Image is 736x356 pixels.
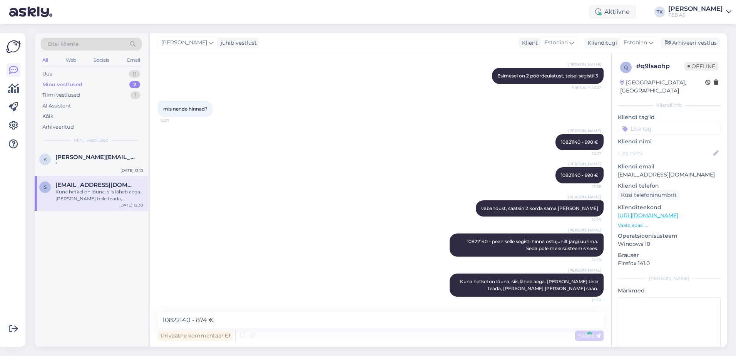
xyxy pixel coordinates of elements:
[684,62,718,71] span: Offline
[41,55,50,65] div: All
[618,163,721,171] p: Kliendi email
[460,279,599,291] span: Kuna hetkel on lõuna, siis läheb aega. [PERSON_NAME] teile teada, [PERSON_NAME] [PERSON_NAME] saan.
[618,190,680,200] div: Küsi telefoninumbrit
[618,138,721,146] p: Kliendi nimi
[661,38,720,48] div: Arhiveeri vestlus
[55,154,135,161] span: kristy.valgma@ensto.com
[572,151,601,156] span: 12:27
[568,227,601,233] span: [PERSON_NAME]
[572,297,601,303] span: 12:30
[42,102,71,110] div: AI Assistent
[467,238,599,251] span: 10822140 - pean selle segisti hinna ostujuhilt järgi uurima. Seda pole meie süsteemis sees.
[544,39,568,47] span: Estonian
[130,91,140,99] div: 1
[568,267,601,273] span: [PERSON_NAME]
[618,149,712,158] input: Lisa nimi
[572,84,601,90] span: Nähtud ✓ 12:27
[618,203,721,212] p: Klienditeekond
[92,55,111,65] div: Socials
[42,91,80,99] div: Tiimi vestlused
[668,6,731,18] a: [PERSON_NAME]FEB AS
[119,202,143,208] div: [DATE] 12:30
[618,113,721,121] p: Kliendi tag'id
[129,70,140,78] div: 0
[668,12,723,18] div: FEB AS
[519,39,538,47] div: Klient
[618,102,721,109] div: Kliendi info
[44,184,47,190] span: s
[217,39,257,47] div: juhib vestlust
[618,182,721,190] p: Kliendi telefon
[618,123,721,134] input: Lisa tag
[572,217,601,223] span: 12:29
[497,73,598,79] span: Esimesel on 2 pöördeulatust, teisel segistil 3
[74,137,109,144] span: Minu vestlused
[568,128,601,134] span: [PERSON_NAME]
[163,106,207,112] span: mis nende hinnad?
[618,212,678,219] a: [URL][DOMAIN_NAME]
[668,6,723,12] div: [PERSON_NAME]
[572,257,601,263] span: 12:29
[42,81,82,89] div: Minu vestlused
[55,181,135,188] span: siim@elamus.ee
[620,79,705,95] div: [GEOGRAPHIC_DATA], [GEOGRAPHIC_DATA]
[160,118,189,123] span: 12:27
[618,251,721,259] p: Brauser
[618,275,721,282] div: [PERSON_NAME]
[561,139,598,145] span: 10821140 - 990 €
[568,161,601,167] span: [PERSON_NAME]
[64,55,78,65] div: Web
[618,259,721,267] p: Firefox 141.0
[481,205,598,211] span: vabandust, saatsin 2 korda sama [PERSON_NAME]
[129,81,140,89] div: 2
[589,5,636,19] div: Aktiivne
[6,39,21,54] img: Askly Logo
[568,194,601,200] span: [PERSON_NAME]
[618,240,721,248] p: Windows 10
[42,70,52,78] div: Uus
[618,222,721,229] p: Vaata edasi ...
[584,39,617,47] div: Klienditugi
[654,7,665,17] div: TK
[624,39,647,47] span: Estonian
[624,64,628,70] span: q
[618,171,721,179] p: [EMAIL_ADDRESS][DOMAIN_NAME]
[618,287,721,295] p: Märkmed
[48,40,79,48] span: Otsi kliente
[42,123,74,131] div: Arhiveeritud
[55,188,143,202] div: Kuna hetkel on lõuna, siis läheb aega. [PERSON_NAME] teile teada, [PERSON_NAME] [PERSON_NAME] saan.
[125,55,142,65] div: Email
[43,156,47,162] span: k
[636,62,684,71] div: # q9lsaohp
[120,168,143,173] div: [DATE] 13:13
[42,113,54,120] div: Kõik
[561,172,598,178] span: 10821140 - 990 €
[572,184,601,190] span: 12:28
[568,62,601,67] span: [PERSON_NAME]
[618,232,721,240] p: Operatsioonisüsteem
[161,39,207,47] span: [PERSON_NAME]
